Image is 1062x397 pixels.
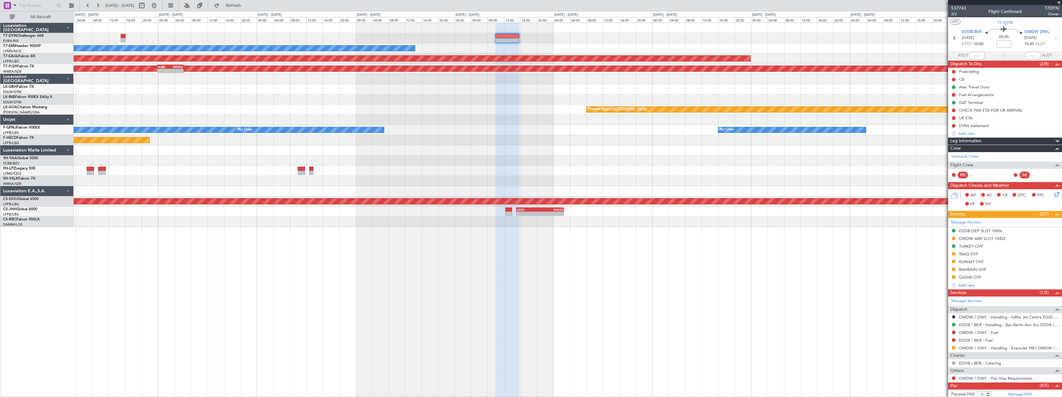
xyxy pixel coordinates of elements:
div: 20:00 [240,17,257,23]
div: 08:00 [586,17,603,23]
div: - - [969,172,983,178]
a: LFPB/LBG [3,202,19,207]
div: 00:00 [158,17,175,23]
div: 04:00 [76,17,92,23]
div: 00:00 [652,17,669,23]
a: Manage Permits [951,220,981,226]
span: Dispatch To-Dos [950,61,982,68]
div: Add new [958,131,1059,136]
a: LFPB/LBG [3,141,19,145]
span: 9H-LPZ [3,167,15,170]
span: FP [970,201,975,207]
button: Refresh [211,1,248,11]
input: --:-- [970,52,985,59]
span: Charter [950,352,965,359]
a: OMDW / DWC - Handling - ExecuJet FBO OMDW / DWC [959,345,1059,351]
span: 10:00 [973,41,983,47]
div: - [517,212,540,216]
div: 16:00 [224,17,240,23]
div: 04:00 [175,17,191,23]
div: 12:00 [899,17,916,23]
div: 16:00 [125,17,142,23]
div: 00:00 [553,17,570,23]
div: 04:00 [372,17,389,23]
span: Leg Information [950,138,982,145]
span: T7-DYN [997,19,1013,26]
a: CS-DOUGlobal 6500 [3,197,39,201]
div: - [540,212,563,216]
a: EDDB / BER - Fuel [959,338,993,343]
span: [DATE] [962,35,974,41]
span: T7DYN [1045,5,1059,11]
span: Crew [950,145,961,152]
div: Prebriefing [959,69,979,74]
div: CB [959,77,964,82]
div: WMSA [170,65,183,69]
a: LX-INBFalcon 900EX EASy II [3,95,52,99]
span: (1/5) [1040,289,1049,296]
a: OMDW / DWC - Handling - Inflite Jet Centre EGSS / STN [959,314,1059,320]
div: Add new [958,283,1059,288]
div: Alex Travel Docs [959,84,990,90]
span: All Aircraft [16,15,65,19]
div: 12:00 [306,17,323,23]
div: 12:00 [208,17,224,23]
div: 04:00 [669,17,685,23]
span: CS-RRC [3,218,16,221]
div: [DATE] - [DATE] [357,12,381,18]
span: CS-JHH [3,207,16,211]
a: 9H-VSLKFalcon 7X [3,177,35,181]
div: 00:00 [751,17,767,23]
span: 05:45 [999,34,1009,40]
a: T7-EMIHawker 900XP [3,44,41,48]
span: Services [950,289,966,297]
div: 00:00 [455,17,471,23]
a: F-HECDFalcon 7X [3,136,34,140]
a: DNMM/LOS [3,222,22,227]
div: [DATE] - [DATE] [258,12,282,18]
a: T7-PJ29Falcon 7X [3,65,34,68]
div: 12:00 [801,17,817,23]
span: Refresh [221,3,247,8]
a: OMDW / DWC - Fuel [959,330,998,335]
a: WMSA/SZB [3,69,21,74]
div: 04:00 [767,17,784,23]
a: OMDW / DWC - Pax Visa Requirements [959,376,1033,381]
a: EDDB / BER - Handling - Bas Berlin Avn Svc EDDB / SXF [959,322,1059,327]
div: 16:00 [323,17,339,23]
span: Pax [950,382,957,390]
div: - [158,69,170,73]
div: No Crew [238,125,252,134]
div: BAHRAIN OVF [959,267,986,272]
div: - [170,69,183,73]
div: 16:00 [422,17,438,23]
a: Schedule Crew [951,154,978,160]
span: 537743 [951,5,966,11]
div: Planned Maint [GEOGRAPHIC_DATA] [588,105,647,114]
div: Flight Confirmed [988,8,1022,15]
span: CR [1002,192,1008,198]
span: T7-DYN [3,34,17,38]
div: 12:00 [109,17,125,23]
div: 08:00 [389,17,405,23]
a: LFMN/NCE [3,49,21,53]
div: 04:00 [570,17,586,23]
span: F-HECD [3,136,17,140]
div: 04:00 [866,17,883,23]
span: F-GPNJ [3,126,16,130]
div: 12:00 [405,17,421,23]
div: 20:00 [833,17,850,23]
span: 9H-VSLK [3,177,18,181]
a: Manage Services [951,298,982,304]
span: Owner [1045,11,1059,17]
span: T7-EAGL [3,54,18,58]
a: LFPB/LBG [3,59,19,64]
span: 15:45 [1024,41,1034,47]
div: 16:00 [520,17,537,23]
span: MF [970,192,976,198]
button: UTC [950,19,961,24]
div: KNUQ [540,208,563,211]
span: ETOT [962,41,972,47]
div: [DATE] - [DATE] [159,12,183,18]
span: 9H-YAA [3,156,17,160]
